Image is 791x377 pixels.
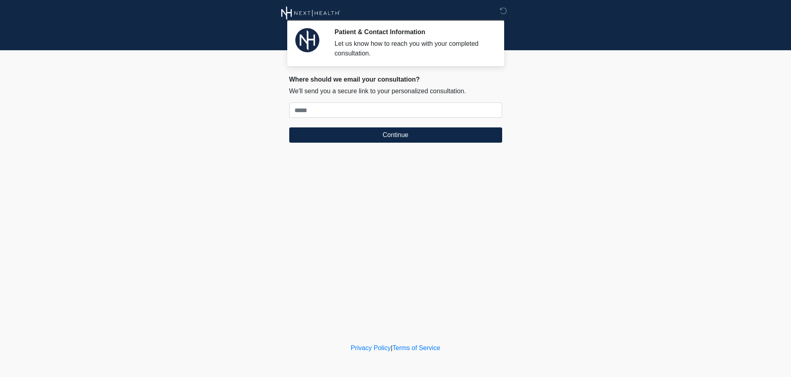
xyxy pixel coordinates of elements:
h2: Patient & Contact Information [335,28,490,36]
a: Privacy Policy [351,344,391,351]
a: Terms of Service [392,344,440,351]
div: Let us know how to reach you with your completed consultation. [335,39,490,58]
button: Continue [289,127,502,143]
img: Next Health Wellness Logo [281,6,340,20]
p: We'll send you a secure link to your personalized consultation. [289,86,502,96]
a: | [391,344,392,351]
h2: Where should we email your consultation? [289,76,502,83]
img: Agent Avatar [295,28,319,52]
